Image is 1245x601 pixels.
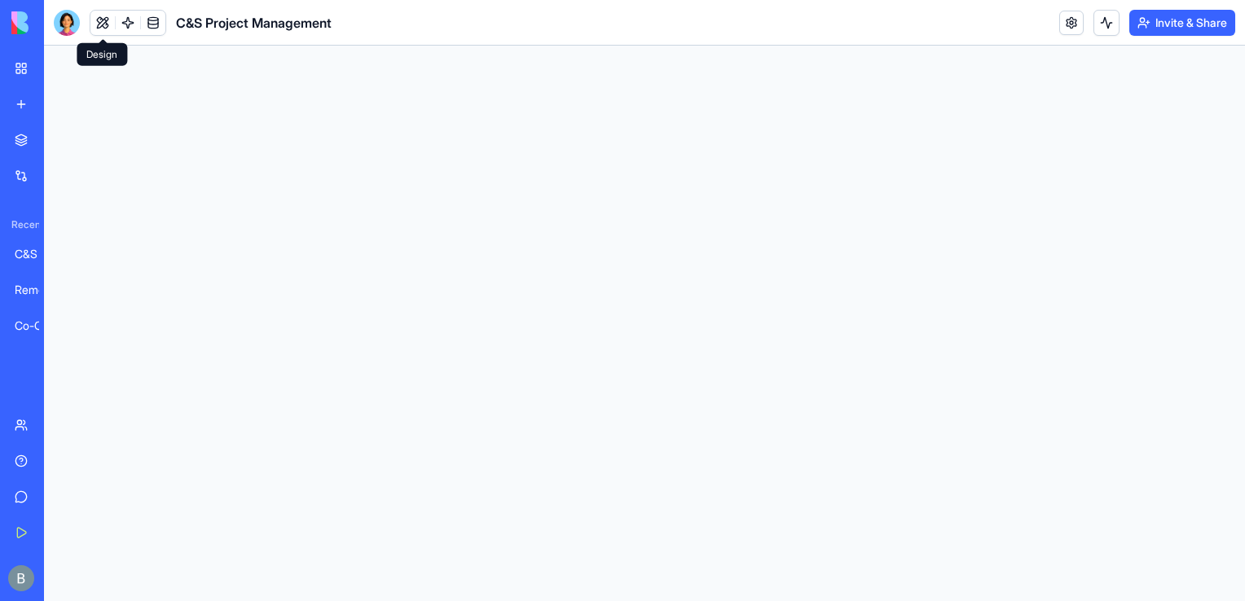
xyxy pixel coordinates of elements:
img: ACg8ocIug40qN1SCXJiinWdltW7QsPxROn8ZAVDlgOtPD8eQfXIZmw=s96-c [8,565,34,591]
a: Remodeling Cost Calculator [5,274,70,306]
a: Co-Op Cafe Gaming Hub [5,309,70,342]
div: C&S Enterprises HUB [15,246,60,262]
div: Remodeling Cost Calculator [15,282,60,298]
span: C&S Project Management [176,13,332,33]
img: logo [11,11,112,34]
a: C&S Enterprises HUB [5,238,70,270]
div: Co-Op Cafe Gaming Hub [15,318,60,334]
button: Invite & Share [1129,10,1235,36]
span: Recent [5,218,39,231]
div: Design [77,43,127,66]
